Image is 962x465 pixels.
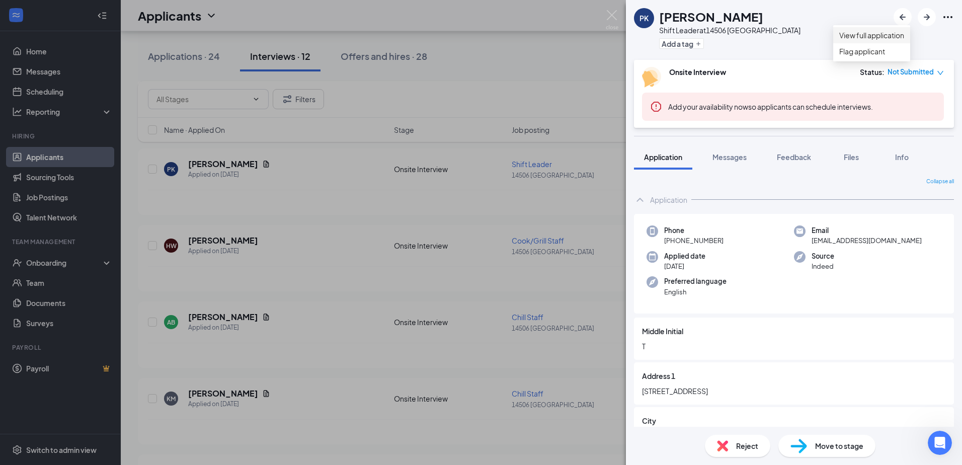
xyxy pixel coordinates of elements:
span: Source [812,251,834,261]
span: Application [644,152,682,162]
span: English [664,287,727,297]
span: Middle Initial [642,326,683,337]
svg: ChevronUp [634,194,646,206]
span: Info [895,152,909,162]
div: Status : [860,67,885,77]
span: Email [812,225,922,236]
span: so applicants can schedule interviews. [668,102,873,111]
svg: Ellipses [942,11,954,23]
span: Preferred language [664,276,727,286]
span: T [642,341,946,352]
span: Messages [712,152,747,162]
span: down [937,69,944,76]
div: Shift Leader at 14506 [GEOGRAPHIC_DATA] [659,25,800,35]
a: View full application [839,30,904,41]
iframe: Intercom live chat [928,431,952,455]
span: [EMAIL_ADDRESS][DOMAIN_NAME] [812,236,922,246]
b: Onsite Interview [669,67,726,76]
span: Indeed [812,261,834,271]
span: Feedback [777,152,811,162]
svg: ArrowRight [921,11,933,23]
svg: Error [650,101,662,113]
span: Applied date [664,251,705,261]
button: Add your availability now [668,102,748,112]
span: Address 1 [642,370,675,381]
svg: ArrowLeftNew [897,11,909,23]
button: ArrowLeftNew [894,8,912,26]
span: Not Submitted [888,67,934,77]
h1: [PERSON_NAME] [659,8,763,25]
span: [PHONE_NUMBER] [664,236,724,246]
span: Phone [664,225,724,236]
button: PlusAdd a tag [659,38,704,49]
span: [DATE] [664,261,705,271]
svg: Plus [695,41,701,47]
div: PK [639,13,649,23]
span: Files [844,152,859,162]
span: Move to stage [815,440,863,451]
div: Application [650,195,687,205]
button: ArrowRight [918,8,936,26]
span: Reject [736,440,758,451]
span: [STREET_ADDRESS] [642,385,946,397]
span: Collapse all [926,178,954,186]
span: City [642,415,656,426]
